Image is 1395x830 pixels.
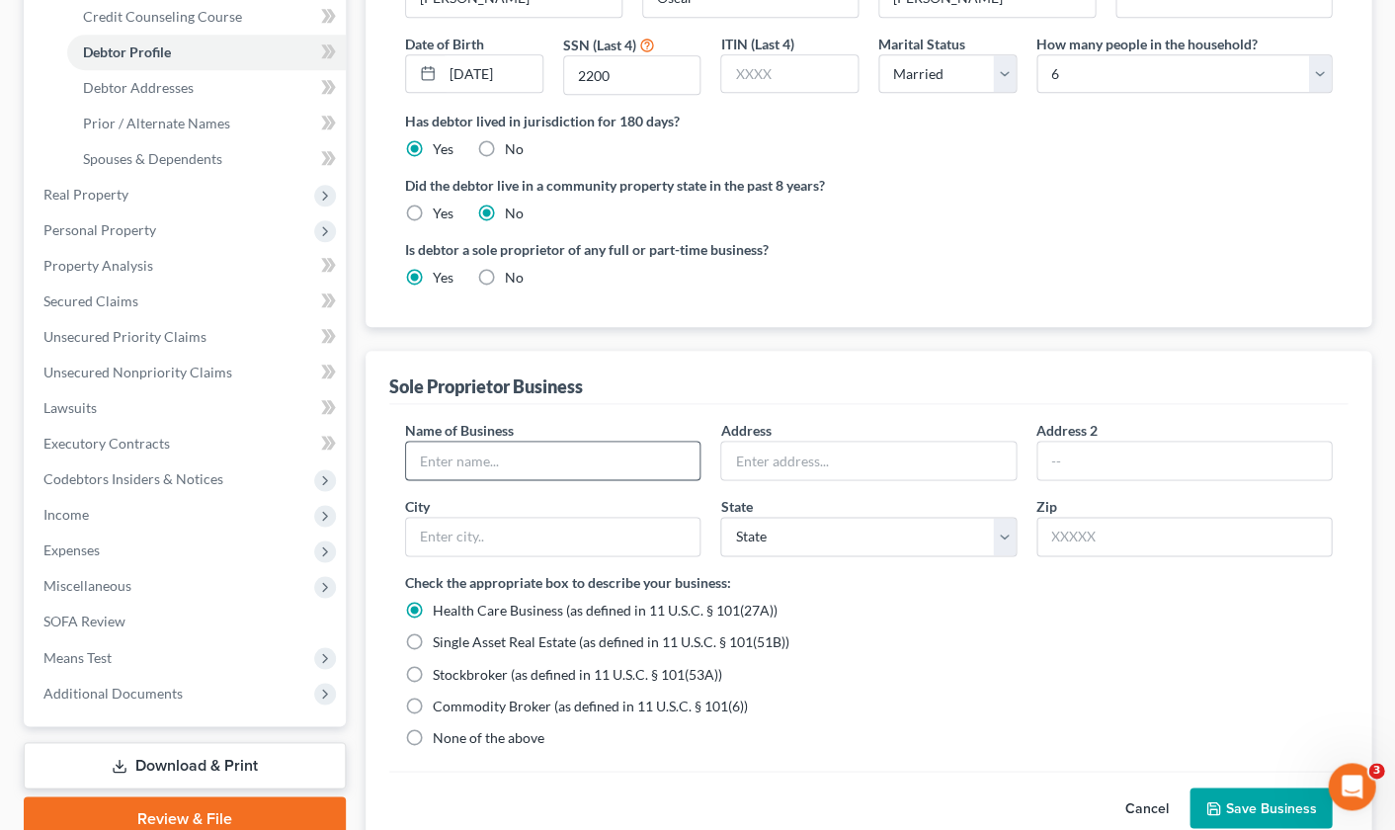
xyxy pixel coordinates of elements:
[43,257,153,274] span: Property Analysis
[32,420,308,497] div: You’ll get replies here and in your email: ✉️
[125,647,141,663] button: Start recording
[505,204,524,223] label: No
[1103,788,1190,828] button: Cancel
[67,141,346,177] a: Spouses & Dependents
[28,284,346,319] a: Secured Claims
[1036,420,1098,441] label: Address 2
[405,34,484,54] label: Date of Birth
[433,728,544,745] span: None of the above
[406,518,699,555] input: Enter city..
[1036,517,1332,556] input: XXXXX
[405,111,1332,131] label: Has debtor lived in jurisdiction for 180 days?
[96,25,237,44] p: Active in the last 15m
[83,79,194,96] span: Debtor Addresses
[405,239,859,260] label: Is debtor a sole proprietor of any full or part-time business?
[43,541,100,558] span: Expenses
[433,697,748,713] span: Commodity Broker (as defined in 11 U.S.C. § 101(6))
[563,35,636,55] label: SSN (Last 4)
[347,8,382,43] div: Close
[433,633,789,650] span: Single Asset Real Estate (as defined in 11 U.S.C. § 101(51B))
[71,155,379,392] div: I have to clean up a mess created by a pro-per filing Ch. 7 debtor. They want me to refile their ...
[28,355,346,390] a: Unsecured Nonpriority Claims
[43,613,125,629] span: SOFA Review
[43,470,223,487] span: Codebtors Insiders & Notices
[43,221,156,238] span: Personal Property
[16,573,379,651] div: Joseph says…
[24,742,346,788] a: Download & Print
[48,528,141,543] b: A few hours
[43,684,183,701] span: Additional Documents
[43,577,131,594] span: Miscellaneous
[433,268,453,288] label: Yes
[721,55,858,93] input: XXXX
[406,442,699,479] input: Enter name...
[405,422,514,439] span: Name of Business
[405,175,1332,196] label: Did the debtor live in a community property state in the past 8 years?
[433,139,453,159] label: Yes
[28,390,346,426] a: Lawsuits
[721,442,1015,479] input: Enter address...
[505,268,524,288] label: No
[28,248,346,284] a: Property Analysis
[83,8,242,25] span: Credit Counseling Course
[87,167,364,380] div: I have to clean up a mess created by a pro-per filing Ch. 7 debtor. They want me to refile their ...
[16,408,324,558] div: You’ll get replies here and in your email:✉️[EMAIL_ADDRESS][DOMAIN_NAME]Our usual reply time🕒A fe...
[443,55,542,93] input: MM/DD/YYYY
[878,34,965,54] label: Marital Status
[43,328,206,345] span: Unsecured Priority Claims
[720,34,793,54] label: ITIN (Last 4)
[17,606,378,639] textarea: Message…
[16,408,379,574] div: Operator says…
[71,573,379,635] div: My number is: [PHONE_NUMBER]. Thanks. [PERSON_NAME]
[83,43,171,60] span: Debtor Profile
[433,602,778,619] span: Health Care Business (as defined in 11 U.S.C. § 101(27A))
[31,647,46,663] button: Emoji picker
[1036,496,1057,517] label: Zip
[28,319,346,355] a: Unsecured Priority Claims
[720,496,752,517] label: State
[67,35,346,70] a: Debtor Profile
[32,507,308,545] div: Our usual reply time 🕒
[433,665,722,682] span: Stockbroker (as defined in 11 U.S.C. § 101(53A))
[43,399,97,416] span: Lawsuits
[1036,34,1258,54] label: How many people in the household?
[67,70,346,106] a: Debtor Addresses
[1368,763,1384,779] span: 3
[433,204,453,223] label: Yes
[43,364,232,380] span: Unsecured Nonpriority Claims
[83,150,222,167] span: Spouses & Dependents
[339,639,370,671] button: Send a message…
[720,420,771,441] label: Address
[564,56,700,94] input: XXXX
[405,572,731,593] label: Check the appropriate box to describe your business:
[505,139,524,159] label: No
[309,8,347,45] button: Home
[67,106,346,141] a: Prior / Alternate Names
[94,647,110,663] button: Upload attachment
[43,186,128,203] span: Real Property
[43,292,138,309] span: Secured Claims
[87,585,364,623] div: My number is: [PHONE_NUMBER]. Thanks. [PERSON_NAME]
[32,459,189,495] b: [EMAIL_ADDRESS][DOMAIN_NAME]
[16,155,379,408] div: Joseph says…
[13,8,50,45] button: go back
[1037,442,1331,479] input: --
[43,435,170,452] span: Executory Contracts
[83,115,230,131] span: Prior / Alternate Names
[96,10,224,25] h1: [PERSON_NAME]
[43,648,112,665] span: Means Test
[1328,763,1375,810] iframe: Intercom live chat
[1190,788,1332,829] button: Save Business
[28,604,346,639] a: SOFA Review
[43,506,89,523] span: Income
[389,374,583,398] div: Sole Proprietor Business
[56,11,88,42] img: Profile image for Lindsey
[62,647,78,663] button: Gif picker
[28,426,346,461] a: Executory Contracts
[405,496,430,517] label: City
